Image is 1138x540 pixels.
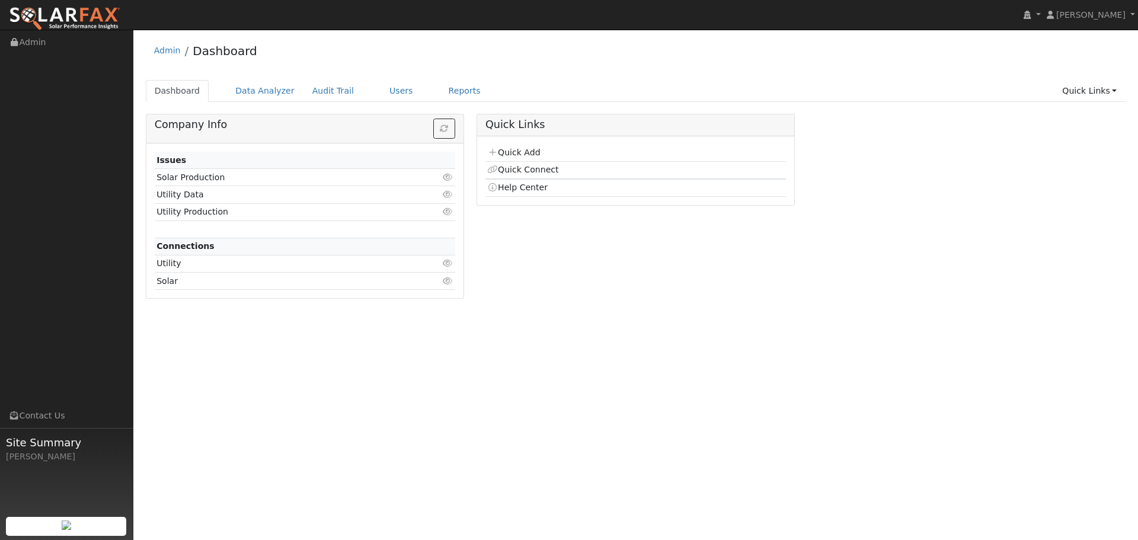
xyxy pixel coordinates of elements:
div: [PERSON_NAME] [6,450,127,463]
i: Click to view [443,190,453,199]
i: Click to view [443,207,453,216]
td: Solar [155,273,407,290]
a: Dashboard [146,80,209,102]
span: Site Summary [6,434,127,450]
img: SolarFax [9,7,120,31]
td: Solar Production [155,169,407,186]
a: Quick Connect [487,165,558,174]
td: Utility [155,255,407,272]
a: Data Analyzer [226,80,303,102]
a: Quick Links [1053,80,1126,102]
a: Audit Trail [303,80,363,102]
a: Users [381,80,422,102]
strong: Connections [156,241,215,251]
i: Click to view [443,277,453,285]
a: Dashboard [193,44,257,58]
h5: Company Info [155,119,455,131]
strong: Issues [156,155,186,165]
a: Reports [440,80,490,102]
h5: Quick Links [485,119,786,131]
a: Quick Add [487,148,540,157]
i: Click to view [443,259,453,267]
a: Admin [154,46,181,55]
td: Utility Production [155,203,407,221]
td: Utility Data [155,186,407,203]
i: Click to view [443,173,453,181]
a: Help Center [487,183,548,192]
img: retrieve [62,520,71,530]
span: [PERSON_NAME] [1056,10,1126,20]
